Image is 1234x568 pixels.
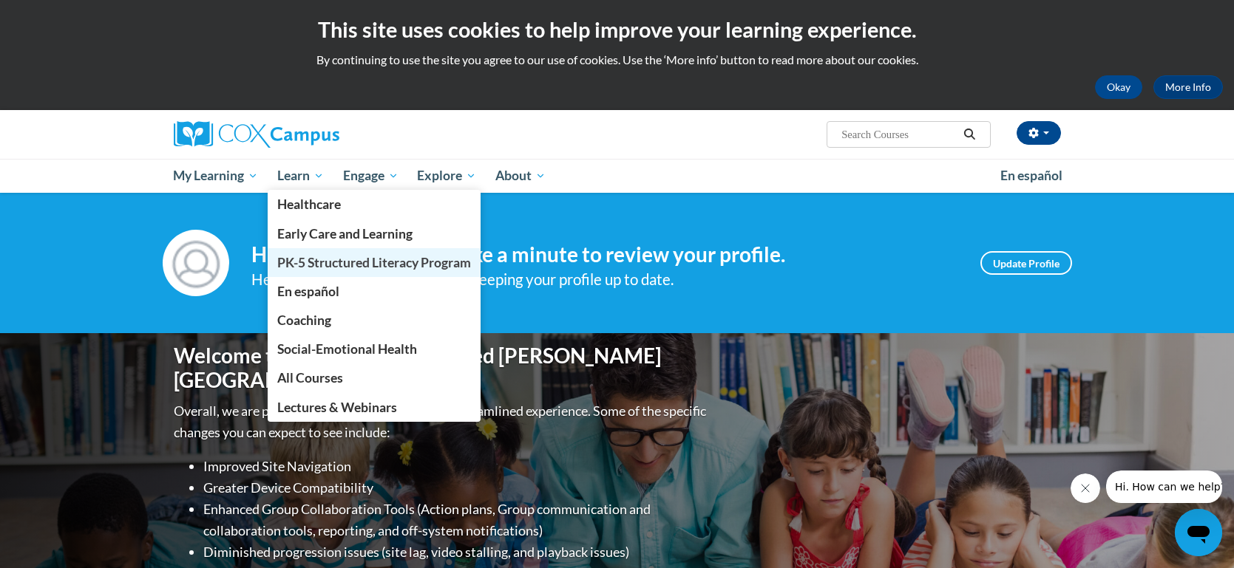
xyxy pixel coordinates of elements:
input: Search Courses [840,126,958,143]
span: Learn [277,167,324,185]
span: Engage [343,167,399,185]
a: Early Care and Learning [268,219,481,248]
p: Overall, we are proud to provide you with a more streamlined experience. Some of the specific cha... [174,400,710,443]
span: Explore [417,167,476,185]
h4: Hi [PERSON_NAME]! Take a minute to review your profile. [251,242,958,267]
span: Hi. How can we help? [9,10,120,22]
button: Search [958,126,980,143]
a: About [486,159,555,193]
span: Lectures & Webinars [277,400,397,415]
a: More Info [1153,75,1223,99]
a: En español [268,277,481,306]
div: Main menu [152,159,1083,193]
a: Learn [268,159,333,193]
button: Okay [1095,75,1142,99]
a: Lectures & Webinars [268,393,481,422]
li: Greater Device Compatibility [203,477,710,499]
iframe: Button to launch messaging window [1175,509,1222,556]
span: En español [277,284,339,299]
a: Healthcare [268,190,481,219]
span: Coaching [277,312,331,328]
a: PK-5 Structured Literacy Program [268,248,481,277]
span: Social-Emotional Health [277,341,417,357]
a: All Courses [268,363,481,392]
a: Explore [407,159,486,193]
li: Diminished progression issues (site lag, video stalling, and playback issues) [203,541,710,563]
a: Cox Campus [174,121,455,148]
iframe: Close message [1071,473,1100,503]
p: By continuing to use the site you agree to our use of cookies. Use the ‘More info’ button to read... [11,52,1223,68]
a: Update Profile [980,251,1072,275]
button: Account Settings [1017,121,1061,145]
span: PK-5 Structured Literacy Program [277,255,471,270]
a: Coaching [268,306,481,335]
h1: Welcome to the new and improved [PERSON_NAME][GEOGRAPHIC_DATA] [174,343,710,393]
span: Early Care and Learning [277,226,413,242]
span: All Courses [277,370,343,386]
a: En español [991,160,1072,191]
a: My Learning [164,159,268,193]
iframe: Message from company [1106,471,1222,503]
span: My Learning [173,167,258,185]
li: Improved Site Navigation [203,456,710,477]
span: En español [1000,168,1062,183]
div: Help improve your experience by keeping your profile up to date. [251,267,958,292]
img: Cox Campus [174,121,339,148]
li: Enhanced Group Collaboration Tools (Action plans, Group communication and collaboration tools, re... [203,499,710,541]
a: Social-Emotional Health [268,335,481,363]
span: Healthcare [277,196,341,212]
h2: This site uses cookies to help improve your learning experience. [11,15,1223,44]
span: About [495,167,546,185]
img: Profile Image [163,230,229,296]
a: Engage [333,159,408,193]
